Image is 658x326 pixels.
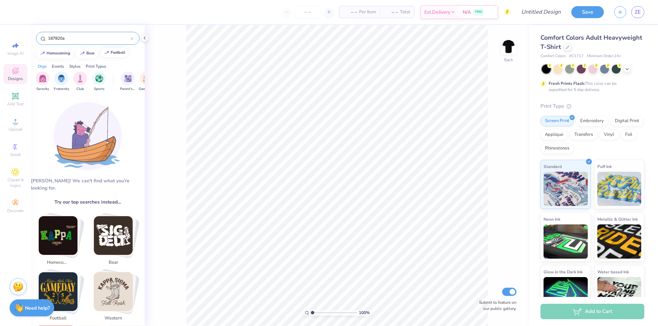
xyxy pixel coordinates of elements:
[36,87,49,92] span: Sorority
[100,48,129,58] button: football
[359,9,376,16] span: Per Item
[599,130,619,140] div: Vinyl
[3,177,27,188] span: Clipart & logos
[102,315,124,322] span: western
[9,127,22,132] span: Upload
[94,87,105,92] span: Sports
[47,51,70,55] div: homecoming
[111,51,125,54] div: football
[294,6,321,18] input: – –
[31,177,145,192] div: [PERSON_NAME]! We can't find what you're looking for.
[597,163,612,170] span: Puff Ink
[54,87,69,92] span: Fraternity
[540,143,574,154] div: Rhinestones
[631,6,644,18] a: ZE
[544,268,583,275] span: Glow in the Dark Ink
[120,87,136,92] span: Parent's Weekend
[124,75,132,82] img: Parent's Weekend Image
[463,9,471,16] span: N/A
[39,75,47,82] img: Sorority Image
[424,9,450,16] span: Est. Delivery
[58,75,65,82] img: Fraternity Image
[10,152,21,157] span: Greek
[94,272,133,311] img: western
[38,63,47,69] div: Orgs
[540,34,642,51] span: Comfort Colors Adult Heavyweight T-Shirt
[587,53,621,59] span: Minimum Order: 24 +
[104,51,109,55] img: trend_line.gif
[39,216,77,255] img: homecoming
[139,71,155,92] div: filter for Game Day
[597,268,629,275] span: Water based Ink
[52,63,64,69] div: Events
[47,35,131,42] input: Try "Alpha"
[95,75,103,82] img: Sports Image
[34,272,86,325] button: Stack Card Button football
[69,63,81,69] div: Styles
[76,87,84,92] span: Club
[544,224,588,259] img: Neon Ink
[571,6,604,18] button: Save
[475,299,516,312] label: Submit to feature on our public gallery.
[73,71,87,92] div: filter for Club
[47,259,69,266] span: homecoming
[597,172,642,206] img: Puff Ink
[516,5,566,19] input: Untitled Design
[53,102,122,170] img: Loading...
[92,71,106,92] button: filter button
[92,71,106,92] div: filter for Sports
[7,101,24,107] span: Add Text
[597,216,638,223] span: Metallic & Glitter Ink
[8,51,24,56] span: Image AI
[143,75,151,82] img: Game Day Image
[570,130,597,140] div: Transfers
[621,130,637,140] div: Foil
[544,172,588,206] img: Standard
[102,259,124,266] span: bear
[36,71,49,92] button: filter button
[597,277,642,311] img: Water based Ink
[597,224,642,259] img: Metallic & Glitter Ink
[504,57,513,63] div: Back
[39,272,77,311] img: football
[343,9,357,16] span: – –
[544,277,588,311] img: Glow in the Dark Ink
[76,75,84,82] img: Club Image
[25,305,50,311] strong: Need help?
[54,198,121,206] span: Try our top searches instead…
[540,116,574,126] div: Screen Print
[80,51,85,55] img: trend_line.gif
[384,9,398,16] span: – –
[54,71,69,92] div: filter for Fraternity
[54,71,69,92] button: filter button
[400,9,410,16] span: Total
[549,80,633,93] div: This color can be expedited for 5 day delivery.
[540,53,566,59] span: Comfort Colors
[139,87,155,92] span: Game Day
[139,71,155,92] button: filter button
[610,116,644,126] div: Digital Print
[502,40,515,53] img: Back
[544,163,562,170] span: Standard
[40,51,45,55] img: trend_line.gif
[89,216,141,269] button: Stack Card Button bear
[86,63,106,69] div: Print Types
[540,130,568,140] div: Applique
[475,10,482,14] span: FREE
[36,71,49,92] div: filter for Sorority
[94,216,133,255] img: bear
[120,71,136,92] div: filter for Parent's Weekend
[549,81,585,86] strong: Fresh Prints Flash:
[544,216,560,223] span: Neon Ink
[540,102,644,110] div: Print Type
[576,116,608,126] div: Embroidery
[359,310,370,316] span: 100 %
[120,71,136,92] button: filter button
[8,76,23,81] span: Designs
[89,272,141,325] button: Stack Card Button western
[86,51,95,55] div: bear
[635,8,641,16] span: ZE
[7,208,24,213] span: Decorate
[36,48,73,58] button: homecoming
[73,71,87,92] button: filter button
